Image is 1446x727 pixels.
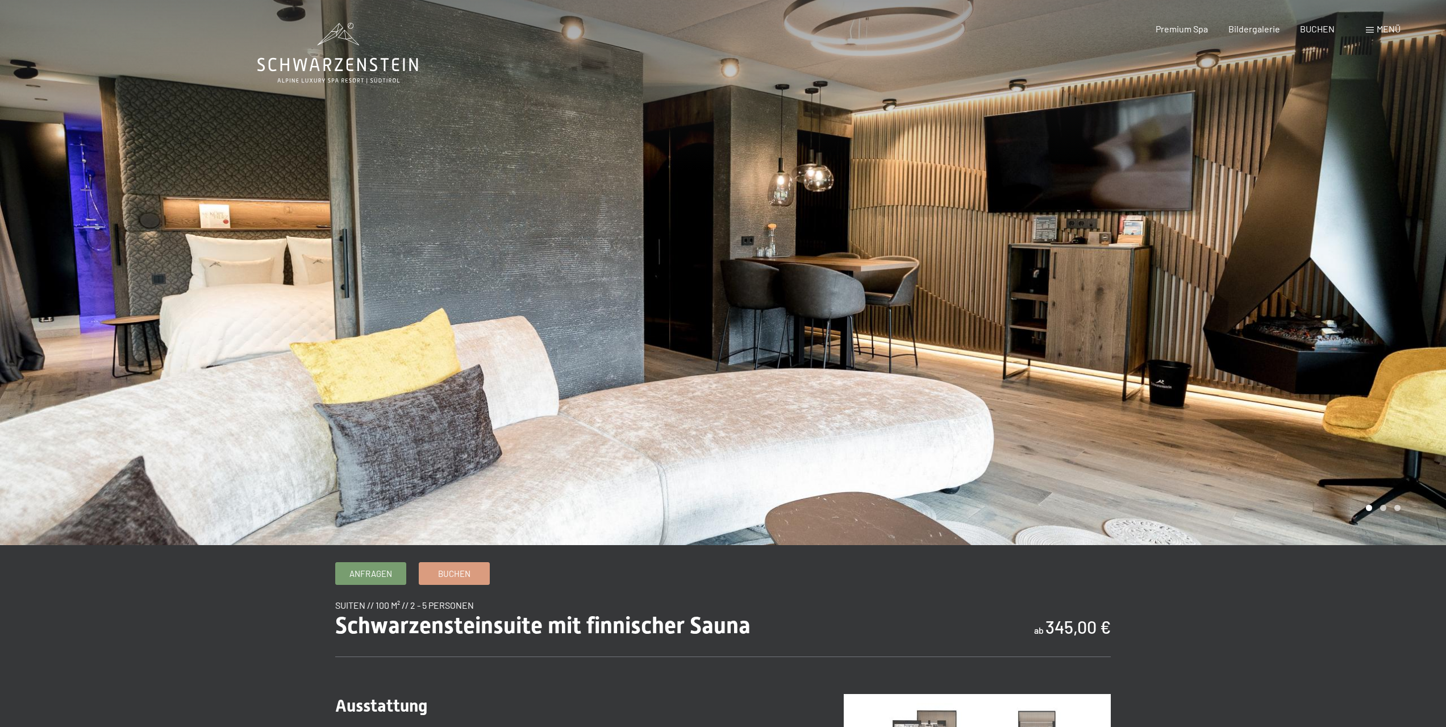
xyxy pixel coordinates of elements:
a: Premium Spa [1156,23,1208,34]
span: Suiten // 100 m² // 2 - 5 Personen [335,600,474,610]
a: Anfragen [336,563,406,584]
a: Bildergalerie [1228,23,1280,34]
b: 345,00 € [1045,617,1111,637]
span: Schwarzensteinsuite mit finnischer Sauna [335,612,751,639]
span: Anfragen [349,568,392,580]
span: Menü [1377,23,1401,34]
a: Buchen [419,563,489,584]
span: Buchen [438,568,470,580]
span: ab [1034,625,1044,635]
span: Ausstattung [335,696,427,716]
a: BUCHEN [1300,23,1335,34]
